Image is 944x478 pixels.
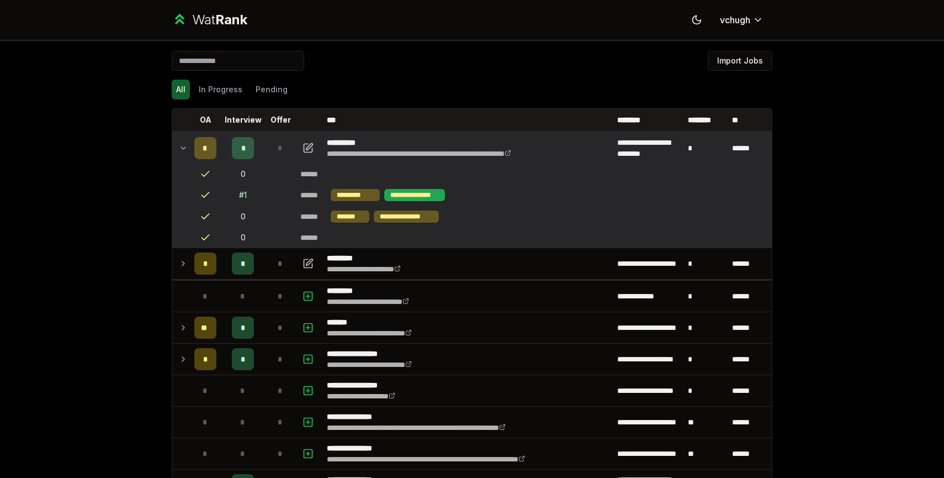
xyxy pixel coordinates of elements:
button: All [172,80,190,99]
td: 0 [221,228,265,248]
div: # 1 [239,190,247,201]
p: Offer [271,114,291,125]
button: Pending [251,80,292,99]
div: Wat [192,11,247,29]
span: Rank [215,12,247,28]
button: Import Jobs [708,51,772,71]
p: Interview [225,114,262,125]
p: OA [200,114,211,125]
button: vchugh [711,10,772,30]
a: WatRank [172,11,247,29]
td: 0 [221,206,265,227]
span: vchugh [720,13,750,27]
button: In Progress [194,80,247,99]
td: 0 [221,164,265,184]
